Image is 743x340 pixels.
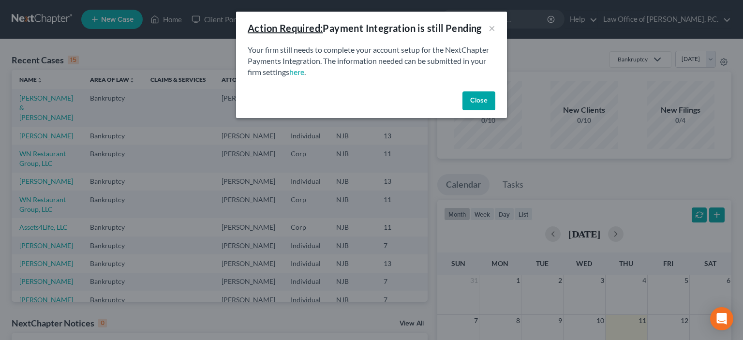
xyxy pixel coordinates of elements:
u: Action Required: [248,22,323,34]
a: here [289,67,304,76]
p: Your firm still needs to complete your account setup for the NextChapter Payments Integration. Th... [248,44,495,78]
div: Open Intercom Messenger [710,307,733,330]
button: × [489,22,495,34]
div: Payment Integration is still Pending [248,21,482,35]
button: Close [462,91,495,111]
